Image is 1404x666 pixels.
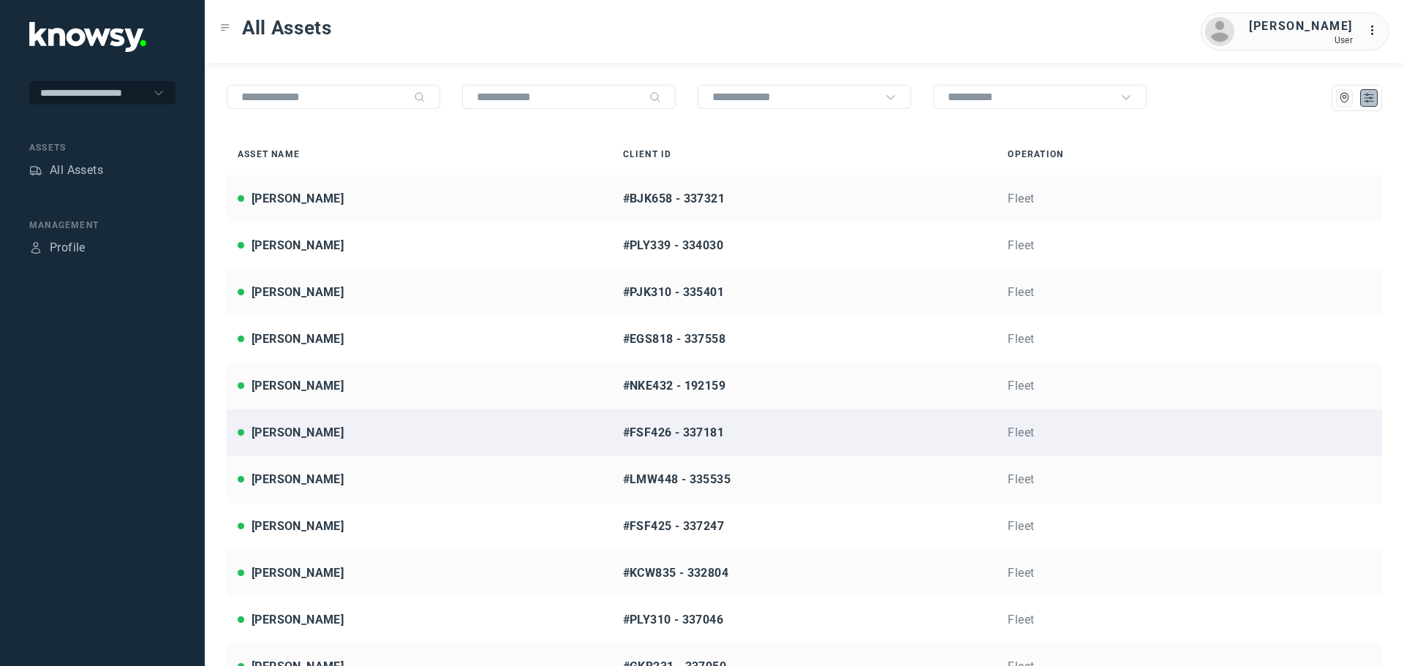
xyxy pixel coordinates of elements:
[29,219,175,232] div: Management
[227,363,1382,409] a: [PERSON_NAME]#NKE432 - 192159Fleet
[1362,91,1375,105] div: List
[623,518,986,535] div: #FSF425 - 337247
[252,237,344,254] div: [PERSON_NAME]
[252,190,344,208] div: [PERSON_NAME]
[252,284,344,301] div: [PERSON_NAME]
[414,91,426,103] div: Search
[238,148,601,161] div: Asset Name
[623,424,986,442] div: #FSF426 - 337181
[220,23,230,33] div: Toggle Menu
[1008,330,1371,348] div: Fleet
[1205,17,1234,46] img: avatar.png
[623,377,986,395] div: #NKE432 - 192159
[252,611,344,629] div: [PERSON_NAME]
[252,471,344,488] div: [PERSON_NAME]
[623,237,986,254] div: #PLY339 - 334030
[227,550,1382,597] a: [PERSON_NAME]#KCW835 - 332804Fleet
[1367,22,1385,42] div: :
[623,148,986,161] div: Client ID
[242,15,332,41] span: All Assets
[29,239,86,257] a: ProfileProfile
[29,162,103,179] a: AssetsAll Assets
[1249,35,1353,45] div: User
[1008,190,1371,208] div: Fleet
[1008,424,1371,442] div: Fleet
[29,241,42,254] div: Profile
[50,239,86,257] div: Profile
[1008,518,1371,535] div: Fleet
[29,164,42,177] div: Assets
[1249,18,1353,35] div: [PERSON_NAME]
[252,564,344,582] div: [PERSON_NAME]
[623,190,986,208] div: #BJK658 - 337321
[623,284,986,301] div: #PJK310 - 335401
[1368,25,1383,36] tspan: ...
[227,409,1382,456] a: [PERSON_NAME]#FSF426 - 337181Fleet
[252,377,344,395] div: [PERSON_NAME]
[623,471,986,488] div: #LMW448 - 335535
[623,564,986,582] div: #KCW835 - 332804
[227,269,1382,316] a: [PERSON_NAME]#PJK310 - 335401Fleet
[227,456,1382,503] a: [PERSON_NAME]#LMW448 - 335535Fleet
[1008,377,1371,395] div: Fleet
[227,316,1382,363] a: [PERSON_NAME]#EGS818 - 337558Fleet
[623,330,986,348] div: #EGS818 - 337558
[649,91,661,103] div: Search
[623,611,986,629] div: #PLY310 - 337046
[1367,22,1385,39] div: :
[1008,148,1371,161] div: Operation
[252,518,344,535] div: [PERSON_NAME]
[1008,564,1371,582] div: Fleet
[29,22,146,52] img: Application Logo
[1008,237,1371,254] div: Fleet
[29,141,175,154] div: Assets
[227,597,1382,643] a: [PERSON_NAME]#PLY310 - 337046Fleet
[252,330,344,348] div: [PERSON_NAME]
[1008,611,1371,629] div: Fleet
[227,503,1382,550] a: [PERSON_NAME]#FSF425 - 337247Fleet
[1008,284,1371,301] div: Fleet
[227,222,1382,269] a: [PERSON_NAME]#PLY339 - 334030Fleet
[1008,471,1371,488] div: Fleet
[1338,91,1351,105] div: Map
[227,175,1382,222] a: [PERSON_NAME]#BJK658 - 337321Fleet
[252,424,344,442] div: [PERSON_NAME]
[50,162,103,179] div: All Assets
